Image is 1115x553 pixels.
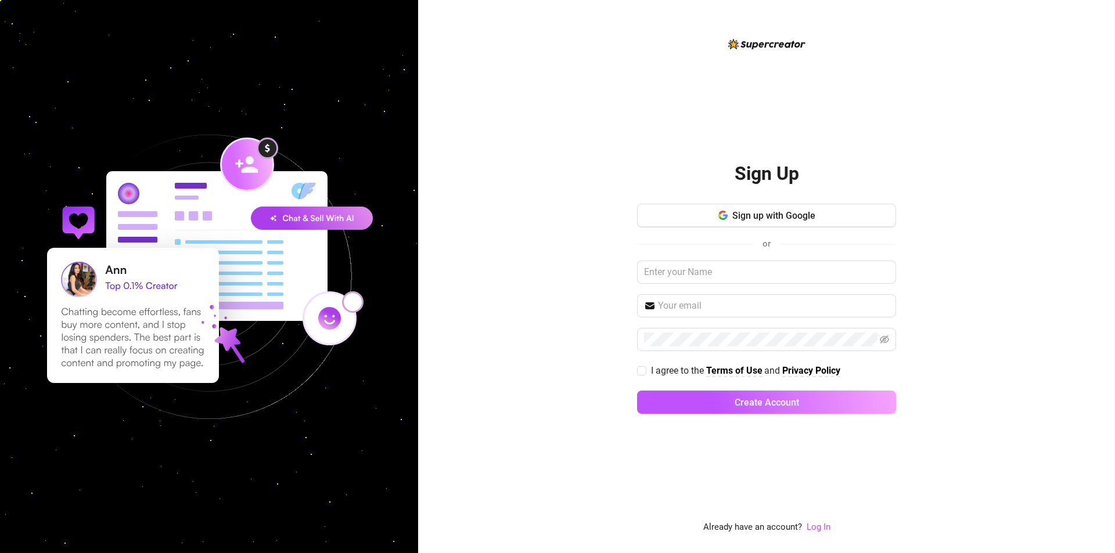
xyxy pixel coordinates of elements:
[782,365,840,376] strong: Privacy Policy
[703,521,802,534] span: Already have an account?
[807,521,830,534] a: Log In
[651,365,706,376] span: I agree to the
[8,76,410,478] img: signup-background-D0MIrEPF.svg
[637,261,896,284] input: Enter your Name
[807,522,830,532] a: Log In
[782,365,840,377] a: Privacy Policy
[764,365,782,376] span: and
[728,39,805,49] img: logo-BBDzfeDw.svg
[637,204,896,227] button: Sign up with Google
[658,299,889,313] input: Your email
[880,335,889,344] span: eye-invisible
[637,391,896,414] button: Create Account
[706,365,762,376] strong: Terms of Use
[762,238,771,249] span: or
[735,162,799,186] h2: Sign Up
[706,365,762,377] a: Terms of Use
[732,210,815,221] span: Sign up with Google
[735,397,799,408] span: Create Account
